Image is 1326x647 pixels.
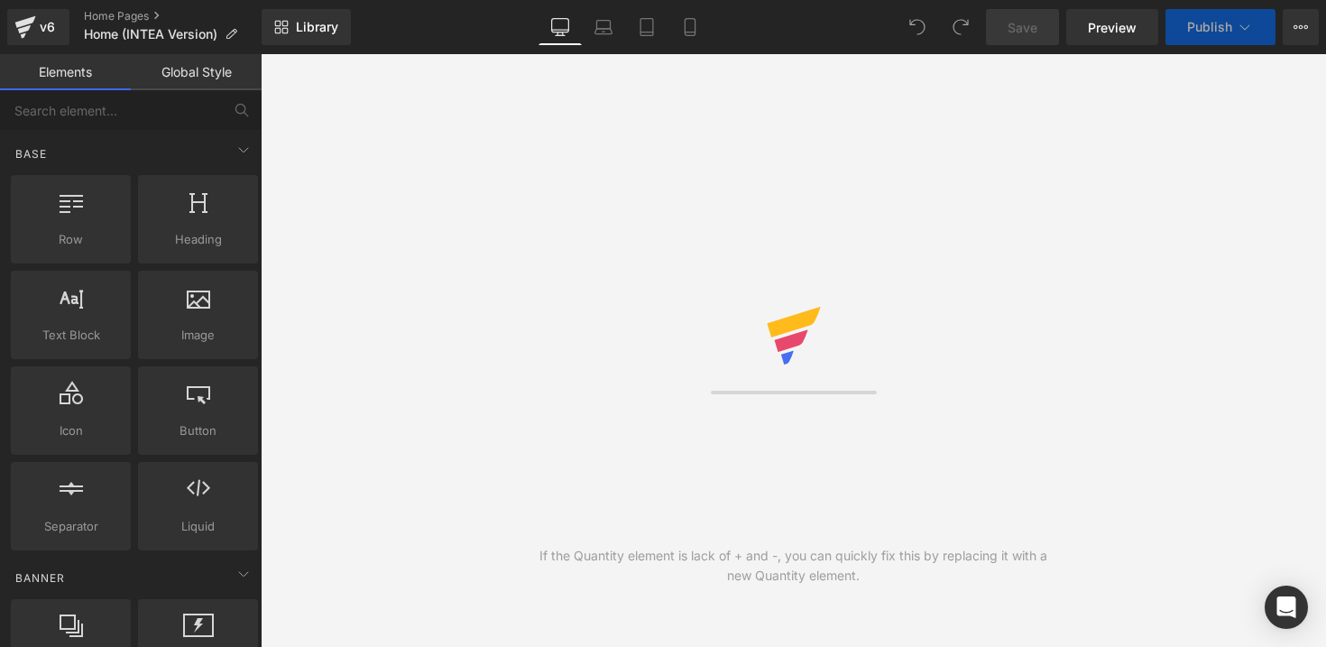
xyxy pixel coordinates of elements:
span: Preview [1088,18,1137,37]
button: Undo [899,9,935,45]
a: v6 [7,9,69,45]
span: Row [16,230,125,249]
div: Open Intercom Messenger [1265,586,1308,629]
a: Global Style [131,54,262,90]
span: Base [14,145,49,162]
span: Heading [143,230,253,249]
a: Preview [1066,9,1158,45]
span: Liquid [143,517,253,536]
a: New Library [262,9,351,45]
a: Desktop [539,9,582,45]
span: Text Block [16,326,125,345]
a: Tablet [625,9,668,45]
button: More [1283,9,1319,45]
div: v6 [36,15,59,39]
span: Image [143,326,253,345]
a: Laptop [582,9,625,45]
span: Publish [1187,20,1232,34]
a: Mobile [668,9,712,45]
a: Home Pages [84,9,262,23]
button: Redo [943,9,979,45]
span: Separator [16,517,125,536]
span: Icon [16,421,125,440]
div: If the Quantity element is lack of + and -, you can quickly fix this by replacing it with a new Q... [527,546,1060,586]
span: Button [143,421,253,440]
button: Publish [1165,9,1275,45]
span: Save [1008,18,1037,37]
span: Library [296,19,338,35]
span: Banner [14,569,67,587]
span: Home (INTEA Version) [84,27,217,42]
